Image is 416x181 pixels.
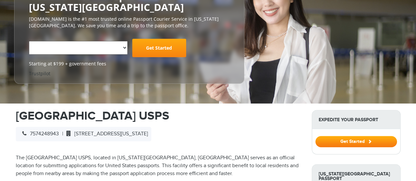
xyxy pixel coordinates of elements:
a: Get Started [315,139,397,144]
span: 7574248943 [19,131,59,137]
span: [STREET_ADDRESS][US_STATE] [63,131,148,137]
p: [DOMAIN_NAME] is the #1 most trusted online Passport Courier Service in [US_STATE][GEOGRAPHIC_DAT... [29,16,230,29]
button: Get Started [315,136,397,147]
h1: [GEOGRAPHIC_DATA] USPS [16,110,302,122]
a: Get Started [132,39,186,57]
div: | [16,127,151,141]
a: Trustpilot [29,70,50,77]
strong: Expedite Your Passport [312,110,400,129]
span: Starting at $199 + government fees [29,60,230,67]
p: The [GEOGRAPHIC_DATA] USPS, located in [US_STATE][GEOGRAPHIC_DATA], [GEOGRAPHIC_DATA] serves as a... [16,154,302,178]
